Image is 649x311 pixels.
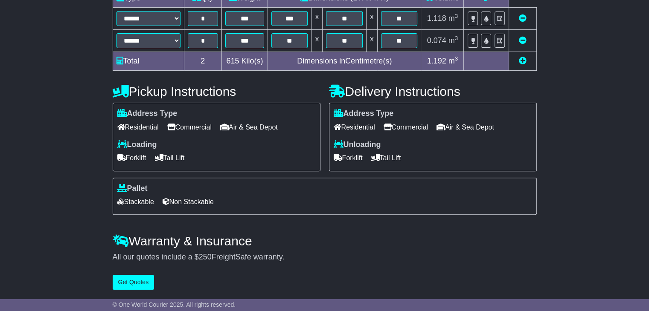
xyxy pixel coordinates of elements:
[437,121,494,134] span: Air & Sea Depot
[117,121,159,134] span: Residential
[366,8,377,30] td: x
[117,184,148,193] label: Pallet
[329,84,537,98] h4: Delivery Instructions
[117,109,178,118] label: Address Type
[427,36,446,45] span: 0.074
[268,52,421,71] td: Dimensions in Centimetre(s)
[113,234,537,248] h4: Warranty & Insurance
[311,30,323,52] td: x
[334,140,381,150] label: Unloading
[448,36,458,45] span: m
[519,36,527,45] a: Remove this item
[199,253,212,261] span: 250
[155,151,185,164] span: Tail Lift
[334,121,375,134] span: Residential
[427,14,446,23] span: 1.118
[384,121,428,134] span: Commercial
[455,13,458,19] sup: 3
[366,30,377,52] td: x
[220,121,278,134] span: Air & Sea Depot
[519,14,527,23] a: Remove this item
[113,84,320,98] h4: Pickup Instructions
[117,140,157,150] label: Loading
[311,8,323,30] td: x
[455,55,458,62] sup: 3
[113,253,537,262] div: All our quotes include a $ FreightSafe warranty.
[184,52,221,71] td: 2
[113,52,184,71] td: Total
[427,57,446,65] span: 1.192
[448,14,458,23] span: m
[455,35,458,41] sup: 3
[113,275,154,290] button: Get Quotes
[334,151,363,164] span: Forklift
[167,121,212,134] span: Commercial
[113,301,236,308] span: © One World Courier 2025. All rights reserved.
[163,195,214,208] span: Non Stackable
[371,151,401,164] span: Tail Lift
[226,57,239,65] span: 615
[221,52,268,71] td: Kilo(s)
[519,57,527,65] a: Add new item
[448,57,458,65] span: m
[334,109,394,118] label: Address Type
[117,151,146,164] span: Forklift
[117,195,154,208] span: Stackable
